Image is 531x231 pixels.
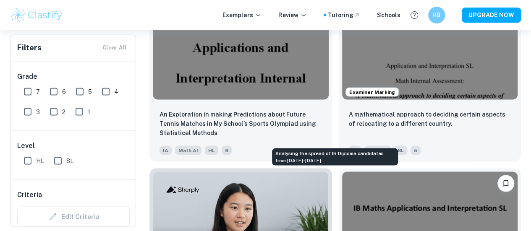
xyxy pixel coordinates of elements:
h6: Criteria [17,189,42,200]
span: 5 [88,87,92,96]
div: Criteria filters are unavailable when searching by topic [17,206,130,226]
span: 1 [88,107,90,116]
p: Exemplars [222,10,262,20]
span: 3 [36,107,40,116]
span: SL [66,156,73,165]
h6: Level [17,140,130,151]
span: Math AI [175,145,201,155]
a: Tutoring [328,10,360,20]
p: Review [278,10,307,20]
button: Help and Feedback [407,8,421,22]
h6: HB [432,10,442,20]
span: 6 [62,87,66,96]
span: 6 [222,145,232,155]
span: 7 [36,87,40,96]
span: SL [394,145,407,155]
span: IA [160,145,172,155]
div: Analysing the spread of IB Diploma candidates from [DATE]-[DATE] [272,148,398,165]
span: HL [36,156,44,165]
span: 5 [411,145,421,155]
span: HL [205,145,218,155]
p: An Exploration in making Predictions about Future Tennis Matches in My School’s Sports Olympiad u... [160,109,322,137]
h6: Filters [17,42,42,54]
span: 4 [114,87,118,96]
h6: Grade [17,71,130,81]
span: Examiner Marking [346,88,398,96]
button: UPGRADE NOW [462,8,521,23]
button: HB [428,7,445,23]
img: Clastify logo [10,7,63,23]
button: Bookmark [497,175,514,192]
p: A mathematical approach to deciding certain aspects of relocating to a different country. [349,109,511,128]
span: 2 [62,107,65,116]
a: Schools [377,10,400,20]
